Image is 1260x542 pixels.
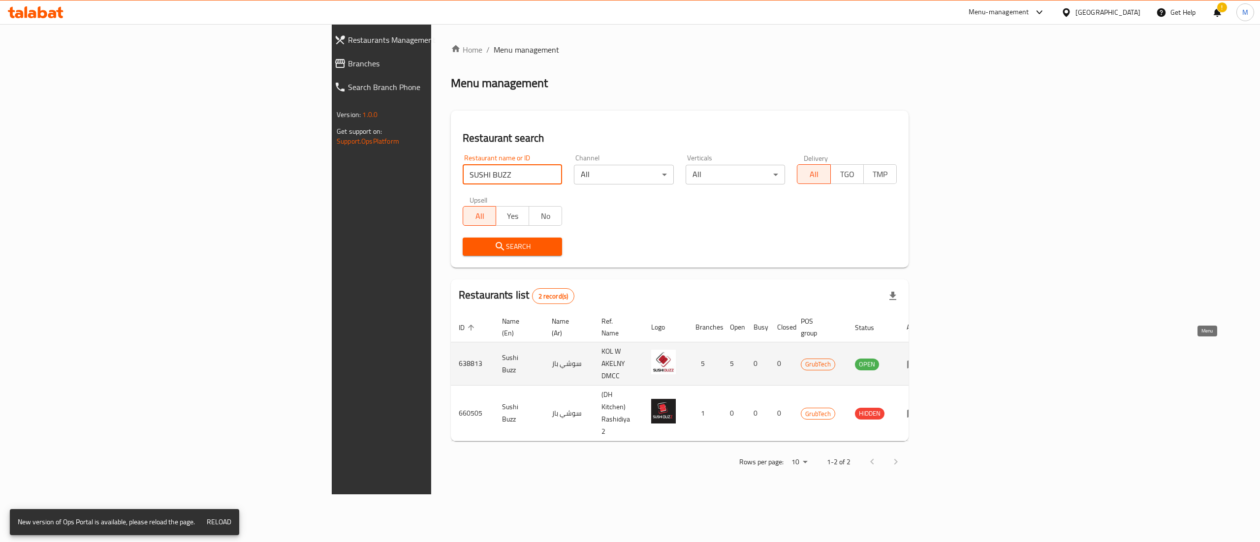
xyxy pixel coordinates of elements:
a: Branches [326,52,542,75]
td: 5 [688,342,722,386]
button: Reload [203,513,235,531]
button: No [529,206,562,226]
div: OPEN [855,359,879,370]
div: Total records count [532,288,575,304]
img: Sushi Buzz [651,399,676,423]
td: 0 [769,342,793,386]
td: KOL W AKELNY DMCC [594,342,643,386]
button: Search [463,238,562,256]
span: TGO [835,167,860,181]
span: 2 record(s) [533,292,574,301]
button: TGO [830,164,864,184]
span: Yes [500,209,525,223]
div: Export file [881,284,905,308]
div: Rows per page: [787,455,811,470]
span: GrubTech [801,408,835,420]
span: Name (En) [502,315,532,339]
span: HIDDEN [855,408,884,419]
button: All [797,164,830,184]
th: Logo [643,312,688,342]
label: Upsell [470,196,488,203]
th: Closed [769,312,793,342]
td: 0 [746,386,769,441]
td: سوشي باز [544,386,594,441]
td: (DH Kitchen) Rashidiya 2 [594,386,643,441]
span: Search [471,241,554,253]
span: Get support on: [337,125,382,138]
td: سوشي باز [544,342,594,386]
td: 5 [722,342,746,386]
span: Name (Ar) [552,315,582,339]
span: All [467,209,492,223]
button: Yes [496,206,529,226]
span: Ref. Name [601,315,631,339]
span: Status [855,322,887,333]
span: Search Branch Phone [348,81,535,93]
div: New version of Ops Portal is available, please reload the page. [18,512,195,532]
div: [GEOGRAPHIC_DATA] [1075,7,1140,18]
span: GrubTech [801,359,835,370]
table: enhanced table [451,312,933,441]
span: POS group [801,315,835,339]
a: Search Branch Phone [326,75,542,99]
th: Action [899,312,933,342]
span: TMP [868,167,893,181]
div: HIDDEN [855,408,884,420]
span: M [1242,7,1248,18]
td: 0 [722,386,746,441]
th: Open [722,312,746,342]
span: Restaurants Management [348,34,535,46]
span: 1.0.0 [362,108,378,121]
div: All [574,165,673,184]
span: ID [459,322,477,333]
div: All [686,165,785,184]
h2: Restaurants list [459,288,574,304]
span: All [801,167,826,181]
input: Search for restaurant name or ID.. [463,165,562,184]
div: Menu-management [969,6,1029,18]
div: Menu [907,407,925,419]
td: 0 [746,342,769,386]
label: Delivery [804,154,828,161]
td: 1 [688,386,722,441]
p: 1-2 of 2 [827,456,850,468]
span: OPEN [855,359,879,370]
h2: Restaurant search [463,131,897,146]
button: TMP [863,164,897,184]
nav: breadcrumb [451,44,909,56]
span: No [533,209,558,223]
th: Busy [746,312,769,342]
a: Support.OpsPlatform [337,135,399,148]
span: Branches [348,58,535,69]
p: Rows per page: [739,456,784,468]
span: Version: [337,108,361,121]
td: 0 [769,386,793,441]
img: Sushi Buzz [651,350,676,374]
th: Branches [688,312,722,342]
button: All [463,206,496,226]
span: Reload [207,516,231,528]
a: Restaurants Management [326,28,542,52]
